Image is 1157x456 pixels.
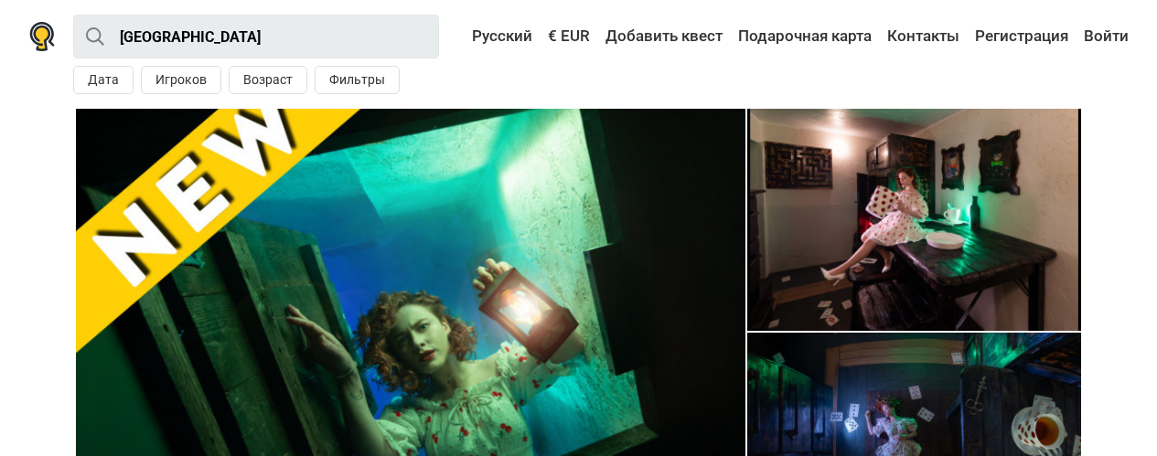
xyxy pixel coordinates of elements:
a: Добавить квест [601,20,727,53]
button: Игроков [141,66,221,94]
a: Контакты [883,20,964,53]
a: Регистрация [970,20,1073,53]
button: Возраст [229,66,307,94]
a: Подарочная карта [734,20,876,53]
input: Попробуйте “Лондон” [73,15,439,58]
a: Войти [1079,20,1129,53]
img: Nowescape logo [29,22,55,51]
img: Русский [459,30,472,43]
a: Русский [455,20,537,53]
a: € EUR [543,20,595,53]
a: Квест "Логово Великана" photo 3 [747,109,1082,331]
button: Дата [73,66,134,94]
button: Фильтры [315,66,400,94]
img: Квест "Логово Великана" photo 4 [747,109,1082,331]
